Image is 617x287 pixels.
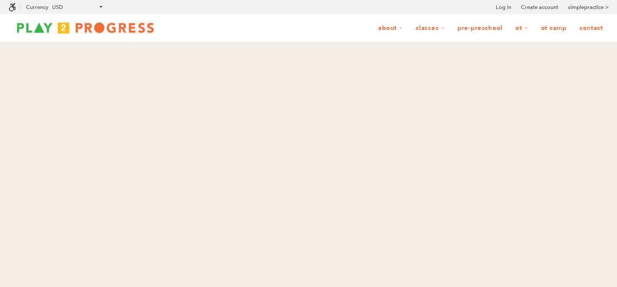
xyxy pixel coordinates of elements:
a: OT Camp [536,20,572,36]
img: Play2Progress logo [9,19,162,36]
a: Contact [574,20,608,36]
a: Classes [410,20,450,36]
label: Currency [26,4,48,10]
a: OT [510,20,534,36]
a: Pre-Preschool [452,20,508,36]
a: Create account [521,3,558,12]
a: About [373,20,408,36]
a: Log in [496,3,511,12]
a: simplepractice > [568,3,608,12]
